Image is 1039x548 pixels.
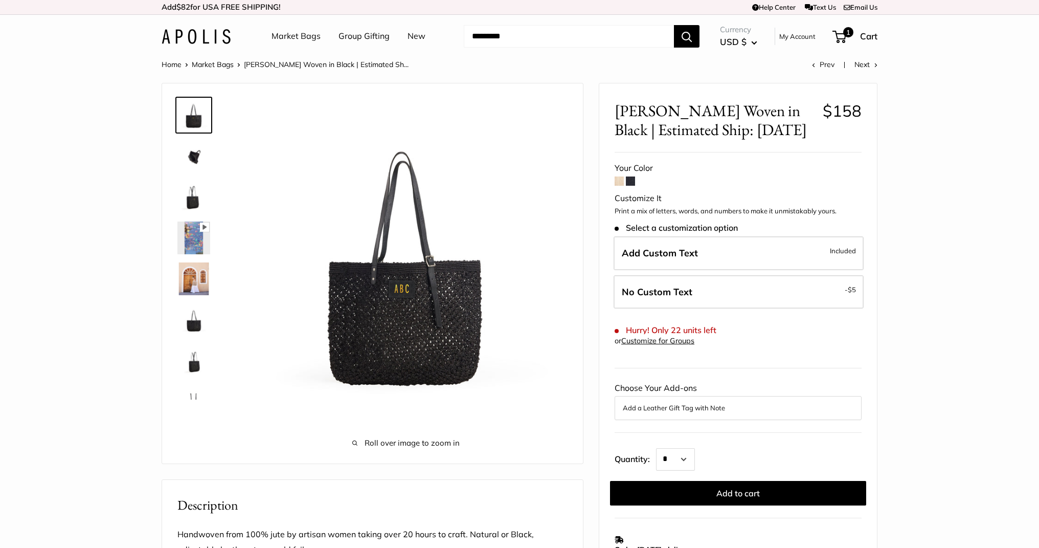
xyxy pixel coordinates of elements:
nav: Breadcrumb [162,58,409,71]
span: - [845,283,856,296]
div: Customize It [615,191,862,206]
img: Mercado Woven in Black | Estimated Ship: Oct. 19th [177,344,210,377]
a: My Account [779,30,816,42]
a: Prev [812,60,834,69]
button: USD $ [720,34,757,50]
a: Market Bags [192,60,234,69]
span: Select a customization option [615,223,738,233]
a: Mercado Woven in Black | Estimated Ship: Oct. 19th [175,342,212,379]
span: Add Custom Text [622,247,698,259]
span: Currency [720,23,757,37]
div: Your Color [615,161,862,176]
span: Hurry! Only 22 units left [615,325,716,335]
img: Mercado Woven in Black | Estimated Ship: Oct. 19th [177,99,210,131]
a: 1 Cart [833,28,877,45]
label: Leave Blank [614,275,864,309]
img: Mercado Woven in Black | Estimated Ship: Oct. 19th [177,303,210,336]
a: Home [162,60,182,69]
span: Included [830,245,856,257]
a: Text Us [805,3,836,11]
span: $158 [823,101,862,121]
a: Mercado Woven in Black | Estimated Ship: Oct. 19th [175,97,212,134]
button: Search [674,25,699,48]
span: $82 [176,2,190,12]
input: Search... [464,25,674,48]
span: USD $ [720,36,747,47]
button: Add a Leather Gift Tag with Note [623,402,853,414]
button: Add to cart [610,481,866,506]
img: Apolis [162,29,231,44]
a: New [408,29,425,44]
span: Roll over image to zoom in [244,436,568,450]
a: Mercado Woven in Black | Estimated Ship: Oct. 19th [175,260,212,297]
h2: Description [177,495,568,515]
img: Mercado Woven in Black | Estimated Ship: Oct. 19th [177,385,210,418]
a: Email Us [844,3,877,11]
a: Market Bags [272,29,321,44]
img: Mercado Woven in Black | Estimated Ship: Oct. 19th [177,181,210,213]
label: Add Custom Text [614,236,864,270]
a: Next [854,60,877,69]
span: [PERSON_NAME] Woven in Black | Estimated Ship: [DATE] [615,101,815,139]
a: Mercado Woven in Black | Estimated Ship: Oct. 19th [175,383,212,420]
span: [PERSON_NAME] Woven in Black | Estimated Sh... [244,60,409,69]
span: 1 [843,27,853,37]
a: Mercado Woven in Black | Estimated Ship: Oct. 19th [175,220,212,256]
img: Mercado Woven in Black | Estimated Ship: Oct. 19th [177,262,210,295]
div: or [615,334,694,348]
a: Mercado Woven in Black | Estimated Ship: Oct. 19th [175,179,212,215]
a: Mercado Woven in Black | Estimated Ship: Oct. 19th [175,138,212,174]
div: Choose Your Add-ons [615,381,862,420]
img: Mercado Woven in Black | Estimated Ship: Oct. 19th [177,222,210,254]
a: Help Center [752,3,796,11]
label: Quantity: [615,445,656,471]
a: Mercado Woven in Black | Estimated Ship: Oct. 19th [175,301,212,338]
img: Mercado Woven in Black | Estimated Ship: Oct. 19th [177,140,210,172]
span: Cart [860,31,877,41]
span: $5 [848,286,856,294]
a: Customize for Groups [621,336,694,345]
p: Print a mix of letters, words, and numbers to make it unmistakably yours. [615,206,862,216]
span: No Custom Text [622,286,692,298]
img: Mercado Woven in Black | Estimated Ship: Oct. 19th [244,99,568,423]
a: Group Gifting [338,29,390,44]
